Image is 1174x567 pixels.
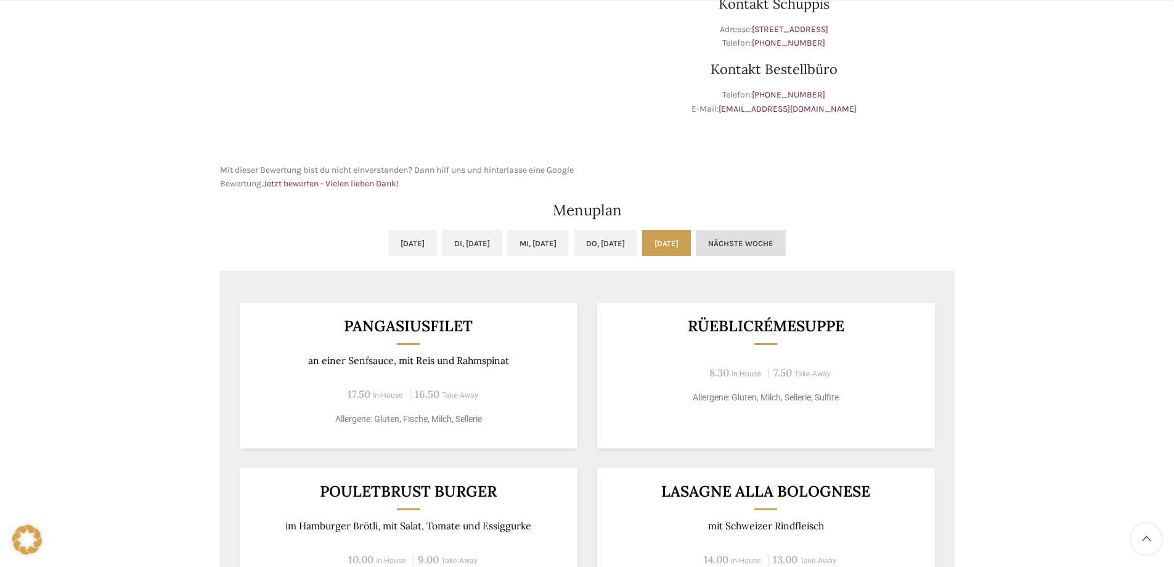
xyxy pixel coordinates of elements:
[441,557,478,565] span: Take-Away
[593,62,955,76] h3: Kontakt Bestellbüro
[220,163,581,191] p: Mit dieser Bewertung bist du nicht einverstanden? Dann hilf uns und hinterlasse eine Google Bewer...
[348,553,373,566] span: 10.00
[442,391,478,400] span: Take-Away
[642,230,691,256] a: [DATE]
[719,104,857,114] a: [EMAIL_ADDRESS][DOMAIN_NAME]
[612,391,919,404] p: Allergene: Gluten, Milch, Sellerie, Sulfite
[704,553,728,566] span: 14.00
[593,23,955,51] p: Adresse: Telefon:
[220,203,955,218] h2: Menuplan
[418,553,439,566] span: 9.00
[376,557,406,565] span: In-House
[255,413,562,426] p: Allergene: Gluten, Fische, Milch, Sellerie
[348,387,370,401] span: 17.50
[1131,524,1162,555] a: Scroll to top button
[800,557,836,565] span: Take-Away
[752,89,825,100] a: [PHONE_NUMBER]
[696,230,786,256] a: Nächste Woche
[732,370,762,378] span: In-House
[773,553,797,566] span: 13.00
[773,366,792,379] span: 7.50
[255,318,562,334] h3: Pangasiusfilet
[415,387,439,401] span: 16.50
[507,230,569,256] a: Mi, [DATE]
[709,366,729,379] span: 8.30
[593,88,955,116] p: Telefon: E-Mail:
[255,355,562,366] p: an einer Senfsauce, mit Reis und Rahmspinat
[263,178,399,189] a: Jetzt bewerten - Vielen lieben Dank!
[255,520,562,532] p: im Hamburger Brötli, mit Salat, Tomate und Essiggurke
[752,24,828,35] a: [STREET_ADDRESS]
[612,318,919,334] h3: Rüeblicrémesuppe
[255,484,562,499] h3: Pouletbrust Burger
[731,557,761,565] span: In-House
[373,391,403,400] span: In-House
[612,520,919,532] p: mit Schweizer Rindfleisch
[612,484,919,499] h3: LASAGNE ALLA BOLOGNESE
[442,230,502,256] a: Di, [DATE]
[388,230,437,256] a: [DATE]
[574,230,637,256] a: Do, [DATE]
[794,370,831,378] span: Take-Away
[752,38,825,48] a: [PHONE_NUMBER]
